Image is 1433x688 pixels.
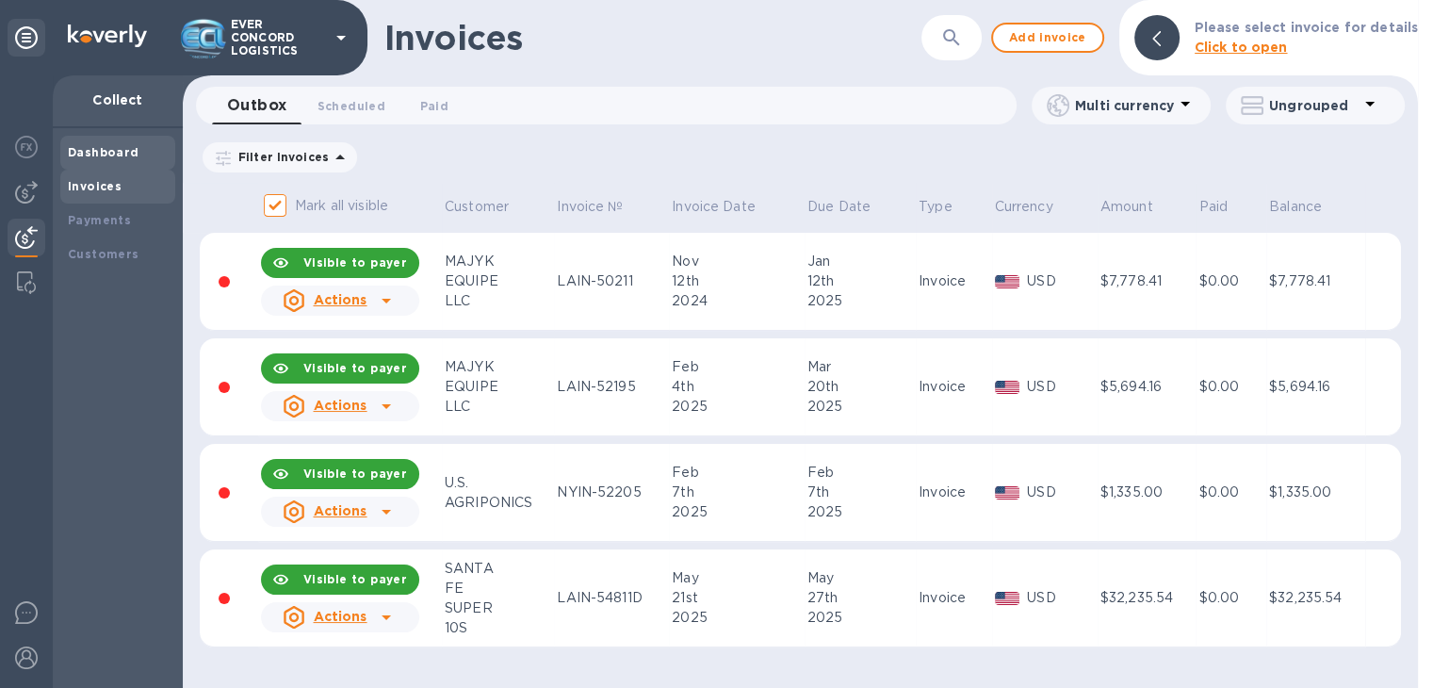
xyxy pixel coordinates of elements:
[445,598,551,618] div: SUPER
[1195,20,1418,35] b: Please select invoice for details
[807,252,913,271] div: Jan
[557,197,647,217] span: Invoice №
[303,255,407,270] b: Visible to payer
[807,463,913,483] div: Feb
[68,213,131,227] b: Payments
[313,609,366,624] u: Actions
[807,197,895,217] span: Due Date
[1027,271,1095,291] p: USD
[313,503,366,518] u: Actions
[445,559,551,579] div: SANTA
[313,292,366,307] u: Actions
[807,568,913,588] div: May
[995,592,1020,605] img: USD
[1269,271,1362,291] div: $7,778.41
[1027,483,1095,502] p: USD
[445,473,551,493] div: U.S.
[807,357,913,377] div: Mar
[1198,377,1263,397] div: $0.00
[303,572,407,586] b: Visible to payer
[227,92,287,119] span: Outbox
[303,467,407,481] b: Visible to payer
[445,197,509,217] p: Customer
[1100,271,1194,291] div: $7,778.41
[68,179,122,193] b: Invoices
[15,136,38,158] img: Foreign exchange
[420,96,448,116] span: Paid
[991,23,1104,53] button: Add invoice
[557,271,666,291] div: LAIN-50211
[1269,197,1322,217] p: Balance
[672,377,802,397] div: 4th
[445,493,551,513] div: AGRIPONICS
[995,197,1078,217] span: Currency
[445,377,551,397] div: EQUIPE
[557,377,666,397] div: LAIN-52195
[672,197,756,217] p: Invoice Date
[672,252,802,271] div: Nov
[1198,588,1263,608] div: $0.00
[445,252,551,271] div: MAJYK
[672,483,802,502] div: 7th
[807,397,913,417] div: 2025
[1198,271,1263,291] div: $0.00
[672,291,802,311] div: 2024
[1100,483,1194,502] div: $1,335.00
[557,483,666,502] div: NYIN-52205
[672,568,802,588] div: May
[807,608,913,628] div: 2025
[807,377,913,397] div: 20th
[1198,197,1252,217] span: Paid
[1008,26,1087,49] span: Add invoice
[318,96,385,116] span: Scheduled
[68,90,168,109] p: Collect
[1198,483,1263,502] div: $0.00
[807,291,913,311] div: 2025
[445,197,533,217] span: Customer
[672,271,802,291] div: 12th
[1269,96,1359,115] p: Ungrouped
[672,502,802,522] div: 2025
[68,247,139,261] b: Customers
[672,197,780,217] span: Invoice Date
[295,196,388,216] p: Mark all visible
[919,377,989,397] div: Invoice
[1075,96,1174,115] p: Multi currency
[445,618,551,638] div: 10S
[445,397,551,417] div: LLC
[557,588,666,608] div: LAIN-54811D
[1198,197,1228,217] p: Paid
[995,486,1020,500] img: USD
[1269,588,1362,608] div: $32,235.54
[995,197,1053,217] p: Currency
[672,357,802,377] div: Feb
[384,18,523,57] h1: Invoices
[1027,588,1095,608] p: USD
[1195,40,1288,55] b: Click to open
[303,361,407,375] b: Visible to payer
[445,357,551,377] div: MAJYK
[672,608,802,628] div: 2025
[445,271,551,291] div: EQUIPE
[807,502,913,522] div: 2025
[445,291,551,311] div: LLC
[1100,377,1194,397] div: $5,694.16
[231,18,325,57] p: EVER CONCORD LOGISTICS
[995,275,1020,288] img: USD
[1100,197,1178,217] span: Amount
[807,483,913,502] div: 7th
[68,145,139,159] b: Dashboard
[1100,197,1153,217] p: Amount
[807,271,913,291] div: 12th
[8,19,45,57] div: Unpin categories
[557,197,623,217] p: Invoice №
[313,398,366,413] u: Actions
[807,588,913,608] div: 27th
[1269,377,1362,397] div: $5,694.16
[1027,377,1095,397] p: USD
[1269,197,1346,217] span: Balance
[807,197,871,217] p: Due Date
[672,397,802,417] div: 2025
[1100,588,1194,608] div: $32,235.54
[672,588,802,608] div: 21st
